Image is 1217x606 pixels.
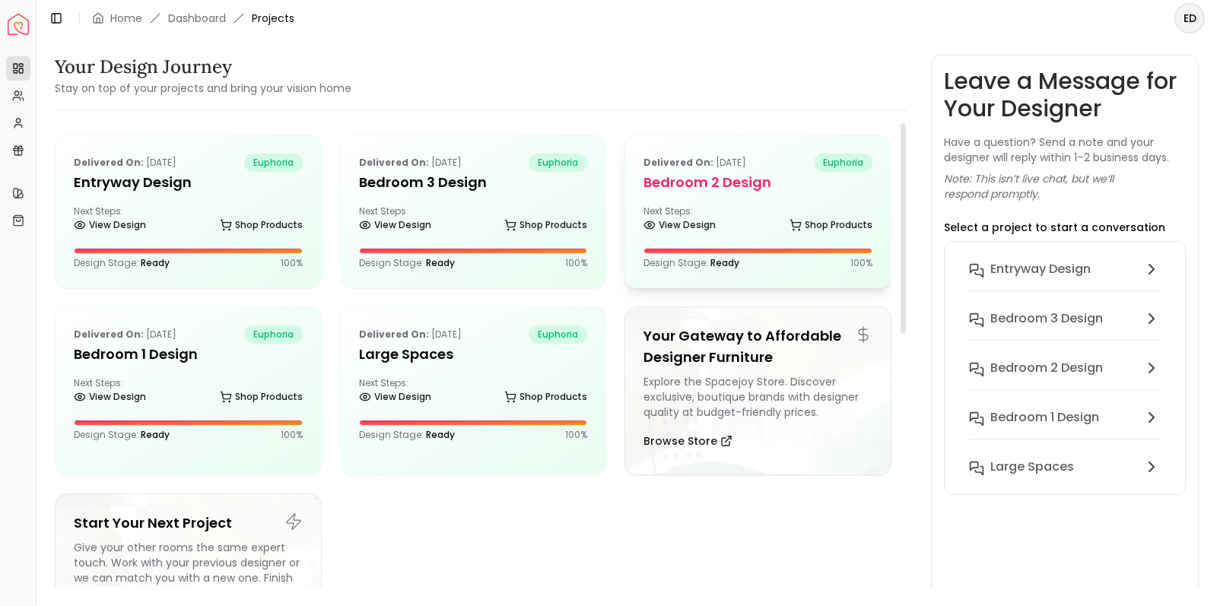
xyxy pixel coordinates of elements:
[944,68,1186,122] h3: Leave a Message for Your Designer
[359,156,429,169] b: Delivered on:
[1176,5,1203,32] span: ED
[8,14,29,35] a: Spacejoy
[643,257,739,269] p: Design Stage:
[990,408,1099,427] h6: Bedroom 1 design
[624,306,891,475] a: Your Gateway to Affordable Designer FurnitureExplore the Spacejoy Store. Discover exclusive, bout...
[359,325,462,344] p: [DATE]
[504,214,587,236] a: Shop Products
[944,135,1186,165] p: Have a question? Send a note and your designer will reply within 1–2 business days.
[74,154,176,172] p: [DATE]
[359,344,588,365] h5: Large Spaces
[252,11,294,26] span: Projects
[529,325,587,344] span: euphoria
[643,426,732,456] button: Browse Store
[74,344,303,365] h5: Bedroom 1 design
[8,14,29,35] img: Spacejoy Logo
[643,156,713,169] b: Delivered on:
[168,11,226,26] a: Dashboard
[74,325,176,344] p: [DATE]
[643,172,872,193] h5: Bedroom 2 design
[281,257,303,269] p: 100 %
[643,325,872,368] h5: Your Gateway to Affordable Designer Furniture
[74,386,146,408] a: View Design
[359,154,462,172] p: [DATE]
[359,257,455,269] p: Design Stage:
[426,256,455,269] span: Ready
[643,374,872,420] div: Explore the Spacejoy Store. Discover exclusive, boutique brands with designer quality at budget-f...
[74,429,170,441] p: Design Stage:
[990,359,1103,377] h6: Bedroom 2 design
[92,11,294,26] nav: breadcrumb
[74,214,146,236] a: View Design
[359,172,588,193] h5: Bedroom 3 design
[359,328,429,341] b: Delivered on:
[74,377,303,408] div: Next Steps:
[1174,3,1205,33] button: ED
[565,257,587,269] p: 100 %
[359,429,455,441] p: Design Stage:
[359,214,431,236] a: View Design
[359,386,431,408] a: View Design
[529,154,587,172] span: euphoria
[244,325,303,344] span: euphoria
[141,428,170,441] span: Ready
[74,257,170,269] p: Design Stage:
[244,154,303,172] span: euphoria
[55,81,351,96] small: Stay on top of your projects and bring your vision home
[814,154,872,172] span: euphoria
[565,429,587,441] p: 100 %
[790,214,872,236] a: Shop Products
[944,171,1186,201] p: Note: This isn’t live chat, but we’ll respond promptly.
[141,256,170,269] span: Ready
[957,254,1173,303] button: entryway design
[957,353,1173,402] button: Bedroom 2 design
[359,205,588,236] div: Next Steps:
[426,428,455,441] span: Ready
[643,154,746,172] p: [DATE]
[944,220,1165,235] p: Select a project to start a conversation
[957,303,1173,353] button: Bedroom 3 design
[643,214,716,236] a: View Design
[850,257,872,269] p: 100 %
[74,540,303,601] div: Give your other rooms the same expert touch. Work with your previous designer or we can match you...
[110,11,142,26] a: Home
[74,172,303,193] h5: entryway design
[281,429,303,441] p: 100 %
[990,458,1074,476] h6: Large Spaces
[220,214,303,236] a: Shop Products
[359,377,588,408] div: Next Steps:
[504,386,587,408] a: Shop Products
[710,256,739,269] span: Ready
[55,55,351,79] h3: Your Design Journey
[220,386,303,408] a: Shop Products
[957,452,1173,482] button: Large Spaces
[74,156,144,169] b: Delivered on:
[74,328,144,341] b: Delivered on:
[990,309,1103,328] h6: Bedroom 3 design
[74,512,303,534] h5: Start Your Next Project
[643,205,872,236] div: Next Steps:
[74,205,303,236] div: Next Steps:
[957,402,1173,452] button: Bedroom 1 design
[990,260,1091,278] h6: entryway design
